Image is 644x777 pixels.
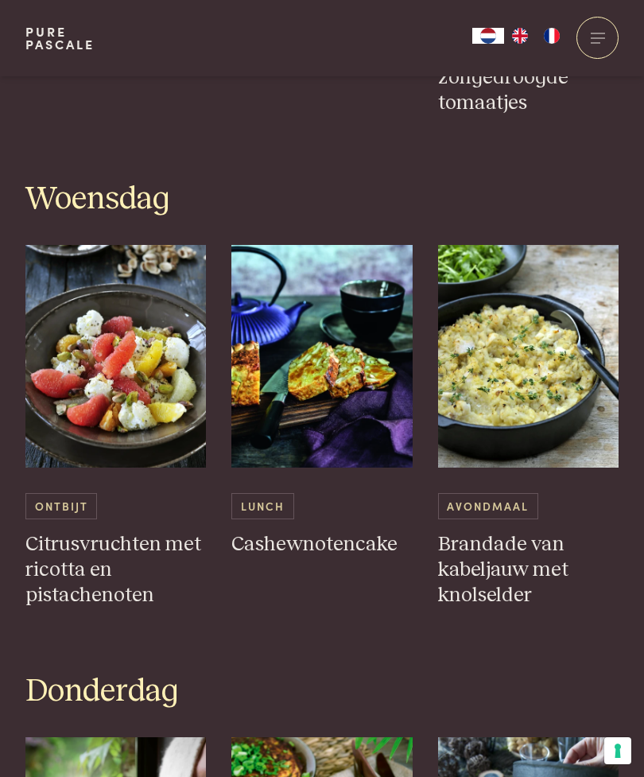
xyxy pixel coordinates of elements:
[472,28,568,44] aside: Language selected: Nederlands
[25,180,619,220] h1: Woensdag
[25,245,207,608] a: Citrusvruchten met ricotta en pistachenoten Ontbijt Citrusvruchten met ricotta en pistachenoten
[25,493,97,519] span: Ontbijt
[438,245,619,608] a: Brandade van kabeljauw met knolselder Avondmaal Brandade van kabeljauw met knolselder
[604,737,631,764] button: Uw voorkeuren voor toestemming voor trackingtechnologieën
[438,245,619,468] img: Brandade van kabeljauw met knolselder
[504,28,536,44] a: EN
[438,493,538,519] span: Avondmaal
[438,532,619,608] h3: Brandade van kabeljauw met knolselder
[25,532,207,608] h3: Citrusvruchten met ricotta en pistachenoten
[25,25,95,51] a: PurePascale
[472,28,504,44] div: Language
[25,672,619,712] h1: Donderdag
[231,493,293,519] span: Lunch
[472,28,504,44] a: NL
[231,532,413,557] h3: Cashewnotencake
[504,28,568,44] ul: Language list
[231,245,413,557] a: Cashewnotencake Lunch Cashewnotencake
[231,245,413,468] img: Cashewnotencake
[25,245,207,468] img: Citrusvruchten met ricotta en pistachenoten
[536,28,568,44] a: FR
